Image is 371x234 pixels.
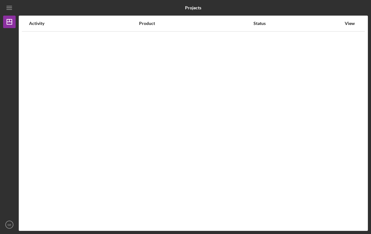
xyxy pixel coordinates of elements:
[253,21,341,26] div: Status
[3,218,16,231] button: SE
[185,5,201,10] b: Projects
[8,223,12,227] text: SE
[29,21,138,26] div: Activity
[139,21,253,26] div: Product
[342,21,358,26] div: View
